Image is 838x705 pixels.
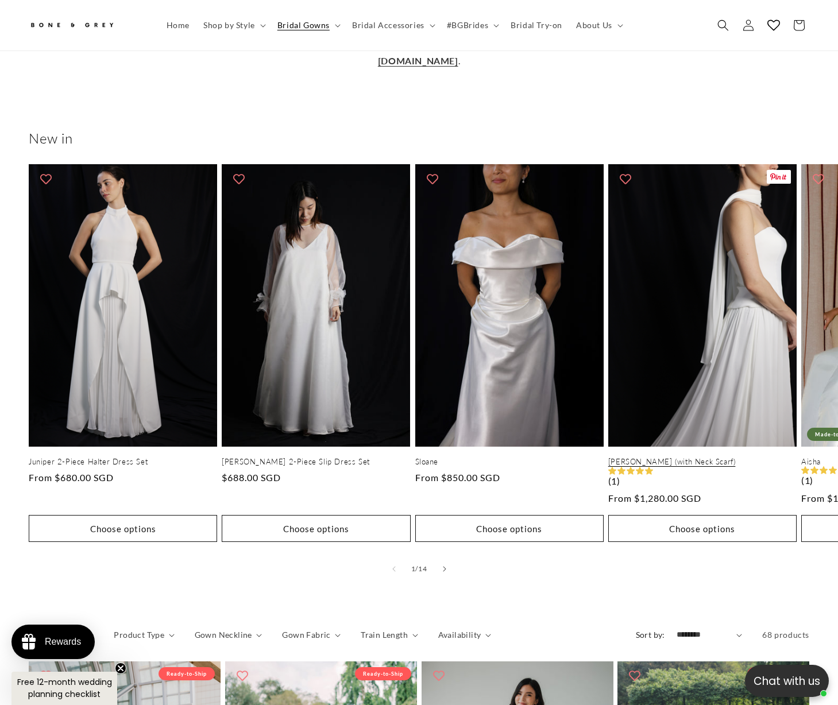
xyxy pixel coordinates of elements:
[34,167,57,190] button: Add to wishlist
[361,629,408,641] span: Train Length
[196,13,271,37] summary: Shop by Style
[282,629,341,641] summary: Gown Fabric (0 selected)
[432,556,457,582] button: Slide right
[381,556,407,582] button: Slide left
[231,664,254,687] button: Add to wishlist
[222,515,410,542] button: Choose options
[447,20,488,30] span: #BGBrides
[45,637,81,647] div: Rewards
[160,13,196,37] a: Home
[195,629,262,641] summary: Gown Neckline (0 selected)
[807,167,830,190] button: Add to wishlist
[29,129,809,147] h2: New in
[415,515,604,542] button: Choose options
[623,664,646,687] button: Add to wishlist
[418,563,427,575] span: 14
[222,457,410,467] a: [PERSON_NAME] 2-Piece Slip Dress Set
[352,20,424,30] span: Bridal Accessories
[277,20,330,30] span: Bridal Gowns
[167,20,190,30] span: Home
[271,13,345,37] summary: Bridal Gowns
[504,13,569,37] a: Bridal Try-on
[195,629,252,641] span: Gown Neckline
[745,665,829,697] button: Open chatbox
[115,663,126,674] button: Close teaser
[511,20,562,30] span: Bridal Try-on
[114,629,164,641] span: Product Type
[421,167,444,190] button: Add to wishlist
[614,167,637,190] button: Add to wishlist
[427,664,450,687] button: Add to wishlist
[29,457,217,467] a: Juniper 2-Piece Halter Dress Set
[361,629,418,641] summary: Train Length (0 selected)
[569,13,628,37] summary: About Us
[745,673,829,689] p: Chat with us
[17,676,112,700] span: Free 12-month wedding planning checklist
[608,457,797,467] a: [PERSON_NAME] (with Neck Scarf)
[11,672,117,705] div: Free 12-month wedding planning checklistClose teaser
[345,13,440,37] summary: Bridal Accessories
[227,167,250,190] button: Add to wishlist
[29,16,115,35] img: Bone and Grey Bridal
[114,629,174,641] summary: Product Type (0 selected)
[762,630,809,640] span: 68 products
[415,563,418,575] span: /
[576,20,612,30] span: About Us
[29,515,217,542] button: Choose options
[608,515,797,542] button: Choose options
[636,630,665,640] label: Sort by:
[438,629,491,641] summary: Availability (0 selected)
[203,20,255,30] span: Shop by Style
[710,13,736,38] summary: Search
[282,629,330,641] span: Gown Fabric
[34,664,57,687] button: Add to wishlist
[415,457,604,467] a: Sloane
[411,563,416,575] span: 1
[440,13,504,37] summary: #BGBrides
[25,11,148,39] a: Bone and Grey Bridal
[438,629,481,641] span: Availability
